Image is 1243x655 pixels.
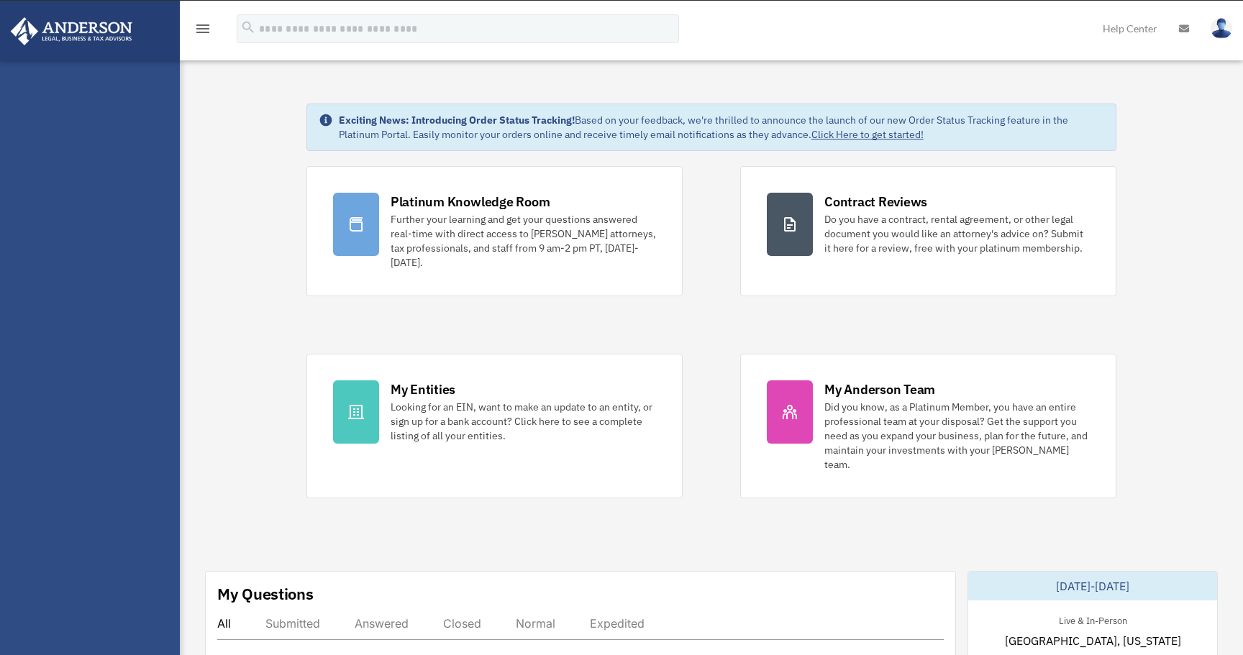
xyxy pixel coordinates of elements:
div: Answered [355,616,409,631]
div: Looking for an EIN, want to make an update to an entity, or sign up for a bank account? Click her... [391,400,656,443]
div: Closed [443,616,481,631]
a: My Entities Looking for an EIN, want to make an update to an entity, or sign up for a bank accoun... [306,354,683,498]
img: Anderson Advisors Platinum Portal [6,17,137,45]
a: Platinum Knowledge Room Further your learning and get your questions answered real-time with dire... [306,166,683,296]
div: My Questions [217,583,314,605]
div: Expedited [590,616,645,631]
div: Contract Reviews [824,193,927,211]
a: Contract Reviews Do you have a contract, rental agreement, or other legal document you would like... [740,166,1116,296]
i: menu [194,20,211,37]
div: Platinum Knowledge Room [391,193,550,211]
div: [DATE]-[DATE] [968,572,1217,600]
a: menu [194,25,211,37]
img: User Pic [1211,18,1232,39]
div: Live & In-Person [1047,612,1139,627]
div: My Entities [391,380,455,398]
div: Do you have a contract, rental agreement, or other legal document you would like an attorney's ad... [824,212,1090,255]
strong: Exciting News: Introducing Order Status Tracking! [339,114,575,127]
span: [GEOGRAPHIC_DATA], [US_STATE] [1005,632,1181,649]
div: Based on your feedback, we're thrilled to announce the launch of our new Order Status Tracking fe... [339,113,1104,142]
i: search [240,19,256,35]
div: Normal [516,616,555,631]
a: Click Here to get started! [811,128,924,141]
div: My Anderson Team [824,380,935,398]
div: All [217,616,231,631]
a: My Anderson Team Did you know, as a Platinum Member, you have an entire professional team at your... [740,354,1116,498]
div: Further your learning and get your questions answered real-time with direct access to [PERSON_NAM... [391,212,656,270]
div: Did you know, as a Platinum Member, you have an entire professional team at your disposal? Get th... [824,400,1090,472]
div: Submitted [265,616,320,631]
